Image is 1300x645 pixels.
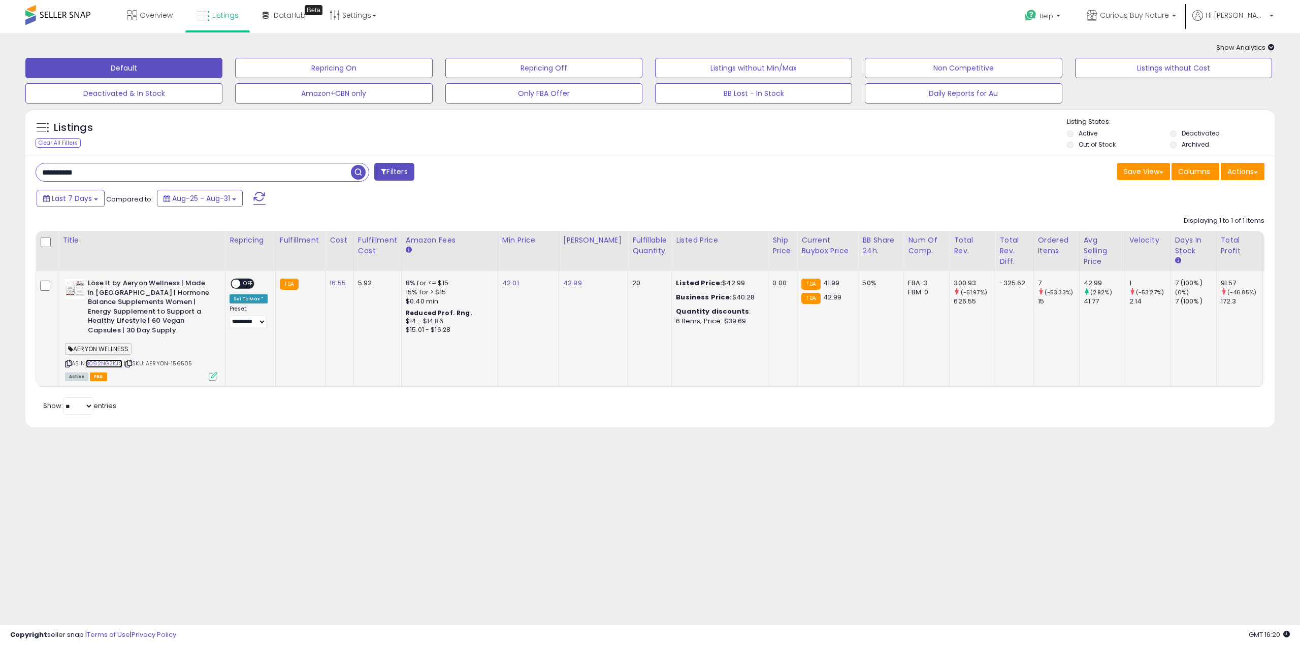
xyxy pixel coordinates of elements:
div: Ship Price [772,235,793,256]
span: Overview [140,10,173,20]
img: 5152CvKHtgL._SL40_.jpg [65,279,85,299]
button: BB Lost - In Stock [655,83,852,104]
button: Daily Reports for Au [865,83,1062,104]
button: Only FBA Offer [445,83,642,104]
div: Listed Price [676,235,764,246]
a: 42.99 [563,278,582,288]
button: Amazon+CBN only [235,83,432,104]
div: 50% [862,279,896,288]
small: (-46.85%) [1227,288,1256,296]
small: (-53.27%) [1136,288,1164,296]
a: B092NG2KJS [86,359,122,368]
span: Compared to: [106,194,153,204]
div: Amazon Fees [406,235,494,246]
label: Out of Stock [1079,140,1116,149]
small: FBA [280,279,299,290]
span: OFF [240,280,256,288]
div: $15.01 - $16.28 [406,326,490,334]
button: Save View [1117,163,1170,180]
div: Repricing [230,235,271,246]
span: | SKU: AERYON-156505 [124,359,192,367]
div: Clear All Filters [36,138,81,148]
div: 300.93 [954,279,995,288]
div: Ordered Items [1038,235,1075,256]
i: Get Help [1024,9,1037,22]
small: (0%) [1175,288,1189,296]
div: 41.77 [1084,297,1125,306]
div: Preset: [230,305,268,328]
button: Repricing On [235,58,432,78]
div: -325.62 [999,279,1025,288]
div: Displaying 1 to 1 of 1 items [1184,216,1264,226]
div: Fulfillment [280,235,321,246]
div: BB Share 24h. [862,235,899,256]
span: Listings [212,10,239,20]
span: Help [1039,12,1053,20]
div: Fulfillable Quantity [632,235,667,256]
button: Non Competitive [865,58,1062,78]
span: Aug-25 - Aug-31 [172,193,230,203]
div: 91.57 [1221,279,1262,288]
div: 7 (100%) [1175,297,1216,306]
label: Deactivated [1182,129,1220,138]
small: FBA [801,293,820,304]
div: 1 [1129,279,1171,288]
button: Repricing Off [445,58,642,78]
span: FBA [90,372,107,381]
button: Listings without Min/Max [655,58,852,78]
div: Total Rev. Diff. [999,235,1029,267]
div: Cost [330,235,349,246]
div: 2.14 [1129,297,1171,306]
b: Löse It by Aeryon Wellness | Made in [GEOGRAPHIC_DATA] | Hormone Balance Supplements Women | Ener... [88,279,211,337]
div: 42.99 [1084,279,1125,288]
div: ASIN: [65,279,217,380]
small: Days In Stock. [1175,256,1181,265]
small: (-51.97%) [961,288,987,296]
div: Days In Stock [1175,235,1212,256]
button: Last 7 Days [37,190,105,207]
button: Aug-25 - Aug-31 [157,190,243,207]
label: Active [1079,129,1097,138]
div: FBM: 0 [908,288,941,297]
div: Num of Comp. [908,235,945,256]
div: Velocity [1129,235,1166,246]
span: Last 7 Days [52,193,92,203]
button: Default [25,58,222,78]
p: Listing States: [1067,117,1275,127]
div: [PERSON_NAME] [563,235,624,246]
div: FBA: 3 [908,279,941,288]
div: 5.92 [358,279,394,288]
div: : [676,307,760,316]
div: 0.00 [772,279,789,288]
a: Help [1017,2,1070,33]
div: Total Profit [1221,235,1258,256]
div: $42.99 [676,279,760,288]
button: Listings without Cost [1075,58,1272,78]
button: Deactivated & In Stock [25,83,222,104]
span: All listings currently available for purchase on Amazon [65,372,88,381]
div: 7 [1038,279,1079,288]
div: $0.40 min [406,297,490,306]
div: Current Buybox Price [801,235,854,256]
div: Min Price [502,235,555,246]
small: Amazon Fees. [406,246,412,255]
b: Reduced Prof. Rng. [406,309,472,317]
a: Hi [PERSON_NAME] [1192,10,1274,33]
div: 8% for <= $15 [406,279,490,288]
a: 16.55 [330,278,346,288]
div: Fulfillment Cost [358,235,397,256]
button: Actions [1221,163,1264,180]
span: 41.99 [823,278,840,288]
b: Business Price: [676,292,732,302]
span: 42.99 [823,292,842,302]
div: Avg Selling Price [1084,235,1121,267]
h5: Listings [54,121,93,135]
span: DataHub [274,10,306,20]
div: 15% for > $15 [406,288,490,297]
div: 626.55 [954,297,995,306]
span: Hi [PERSON_NAME] [1206,10,1266,20]
small: (-53.33%) [1045,288,1073,296]
span: Show: entries [43,401,116,411]
small: FBA [801,279,820,290]
button: Filters [374,163,414,181]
